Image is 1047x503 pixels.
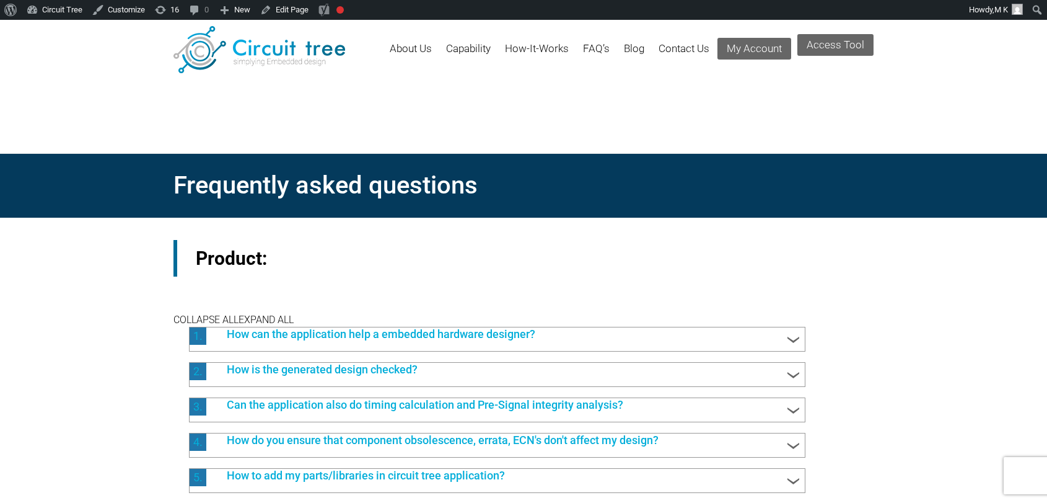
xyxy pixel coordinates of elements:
span: 4. [190,434,206,451]
span: COLLAPSE ALL [173,314,239,326]
span: How is the generated design checked? [214,363,792,379]
span: M K [994,5,1008,14]
span: How can the application help a embedded hardware designer? [214,327,792,344]
span: 5. [190,469,206,486]
span: 1. [190,327,206,345]
a: Contact Us [659,34,709,74]
a: Access Tool [797,34,874,56]
span: Can the application also do timing calculation and Pre-Signal integrity analysis? [214,398,792,414]
a: Capability [446,34,491,74]
a: About Us [390,34,432,74]
span: 2. [190,363,206,380]
a: FAQ’s [583,34,610,74]
img: Circuit Tree [173,26,345,73]
h2: Frequently asked questions [173,164,874,207]
span: EXPAND ALL [239,314,294,326]
a: My Account [717,38,791,60]
h2: Product: [173,240,874,277]
a: How-It-Works [505,34,569,74]
span: 3. [190,398,206,416]
div: Focus keyphrase not set [336,6,344,14]
span: How to add my parts/libraries in circuit tree application? [214,469,792,485]
span: How do you ensure that component obsolescence, errata, ECN's don't affect my design? [214,434,792,450]
a: Blog [624,34,644,74]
